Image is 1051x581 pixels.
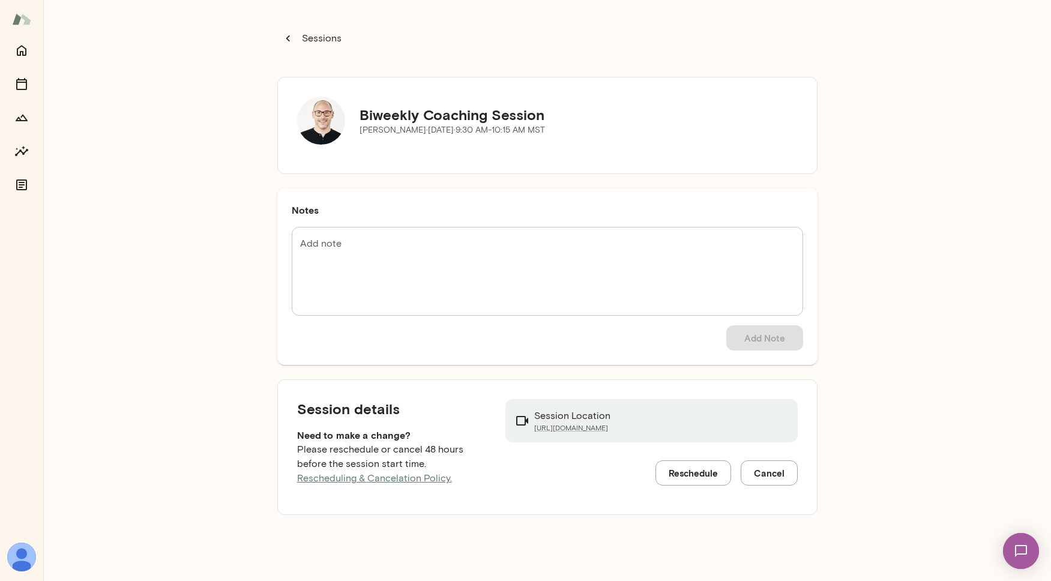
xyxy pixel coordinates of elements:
img: Mento [12,8,31,31]
h5: Session details [297,399,487,418]
h5: Biweekly Coaching Session [360,105,545,124]
img: Michael Wilson [297,97,345,145]
p: Sessions [300,31,342,46]
h6: Notes [292,203,803,217]
button: Growth Plan [10,106,34,130]
button: Home [10,38,34,62]
button: Sessions [10,72,34,96]
p: Please reschedule or cancel 48 hours before the session start time. [297,442,487,486]
button: Sessions [277,26,348,50]
button: Cancel [741,460,798,486]
h6: Need to make a change? [297,428,487,442]
img: Tony Peck [7,543,36,571]
p: [PERSON_NAME] · [DATE] · 9:30 AM-10:15 AM MST [360,124,545,136]
a: [URL][DOMAIN_NAME] [534,423,610,433]
button: Reschedule [655,460,731,486]
a: Rescheduling & Cancelation Policy. [297,472,452,484]
button: Documents [10,173,34,197]
p: Session Location [534,409,610,423]
button: Insights [10,139,34,163]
